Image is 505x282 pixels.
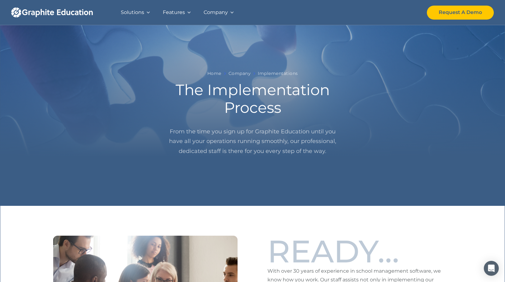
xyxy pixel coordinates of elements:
[258,70,298,77] a: Implementations
[163,81,342,117] h2: The Implementation Process
[427,6,494,20] a: Request A Demo
[163,127,342,156] p: From the time you sign up for Graphite Education until you have all your operations running smoot...
[484,261,499,276] div: Open Intercom Messenger
[204,8,228,17] div: Company
[121,8,144,17] div: Solutions
[267,236,399,267] div: READY…
[163,8,185,17] div: Features
[229,70,251,77] a: Company
[439,8,482,17] div: Request A Demo
[207,70,221,77] a: Home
